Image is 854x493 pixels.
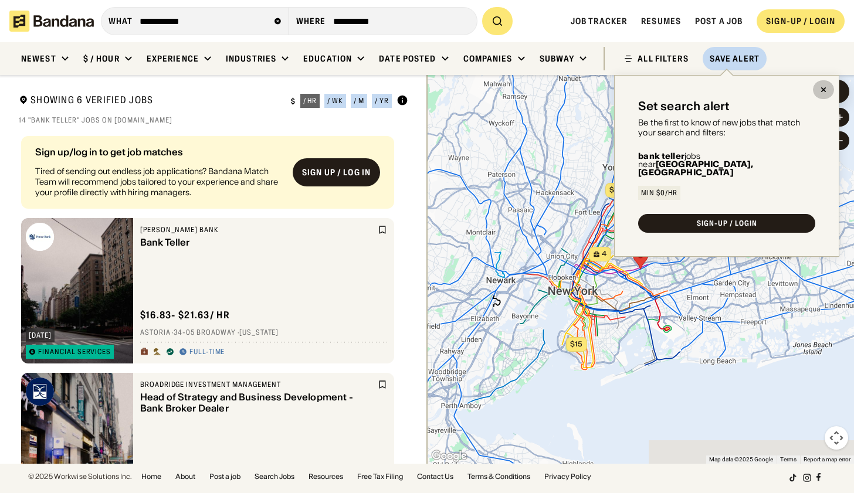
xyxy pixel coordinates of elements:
div: $ 16.83 - $21.63 / hr [140,309,230,321]
a: Resources [309,473,343,480]
div: Set search alert [638,99,730,113]
span: 4 [602,249,606,259]
div: Broadridge Investment Management [140,380,375,389]
div: Subway [540,53,575,64]
div: [DATE] [29,332,52,339]
div: Be the first to know of new jobs that match your search and filters: [638,118,815,138]
span: Map data ©2025 Google [709,456,773,463]
div: Bank Teller [140,237,375,248]
div: / m [354,97,364,104]
div: Save Alert [710,53,760,64]
a: Post a job [209,473,240,480]
div: ALL FILTERS [638,55,688,63]
a: Terms & Conditions [467,473,530,480]
a: Report a map error [804,456,850,463]
div: Sign up / Log in [302,167,371,178]
div: $ [291,97,296,106]
span: $15 [570,339,582,348]
a: Open this area in Google Maps (opens a new window) [430,448,469,464]
b: bank teller [638,151,684,161]
div: Sign up/log in to get job matches [35,147,283,166]
div: / yr [375,97,389,104]
a: Home [141,473,161,480]
div: Where [296,16,326,26]
div: Showing 6 Verified Jobs [19,94,282,108]
img: Bandana logotype [9,11,94,32]
div: SIGN-UP / LOGIN [697,220,757,227]
div: Education [303,53,352,64]
div: Newest [21,53,56,64]
a: Terms (opens in new tab) [780,456,797,463]
div: Experience [147,53,199,64]
a: About [175,473,195,480]
a: Resumes [641,16,681,26]
b: [GEOGRAPHIC_DATA], [GEOGRAPHIC_DATA] [638,159,753,178]
div: $ / hour [83,53,120,64]
div: what [109,16,133,26]
div: Date Posted [379,53,436,64]
div: [PERSON_NAME] Bank [140,225,375,234]
img: Broadridge Investment Management logo [26,378,54,406]
img: Google [430,448,469,464]
div: Full-time [189,348,225,357]
a: Contact Us [417,473,453,480]
div: Tired of sending out endless job applications? Bandana Match Team will recommend jobs tailored to... [35,166,283,198]
div: jobs near [638,152,815,176]
div: © 2025 Workwise Solutions Inc. [28,473,132,480]
a: Free Tax Filing [357,473,403,480]
div: Astoria · 34-05 Broadway · [US_STATE] [140,328,387,338]
button: Map camera controls [825,426,848,450]
img: Ponce Bank logo [26,223,54,251]
a: Privacy Policy [544,473,591,480]
div: Head of Strategy and Business Development - Bank Broker Dealer [140,392,375,414]
a: Post a job [695,16,743,26]
div: SIGN-UP / LOGIN [766,16,835,26]
div: / hr [303,97,317,104]
div: 14 "bank teller" jobs on [DOMAIN_NAME] [19,115,408,125]
span: $15 [609,185,622,194]
div: Companies [463,53,513,64]
div: grid [19,131,408,464]
div: Min $0/hr [641,189,677,196]
a: Job Tracker [571,16,627,26]
div: Financial Services [38,348,111,355]
a: Search Jobs [255,473,294,480]
div: Industries [226,53,276,64]
div: / wk [327,97,343,104]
